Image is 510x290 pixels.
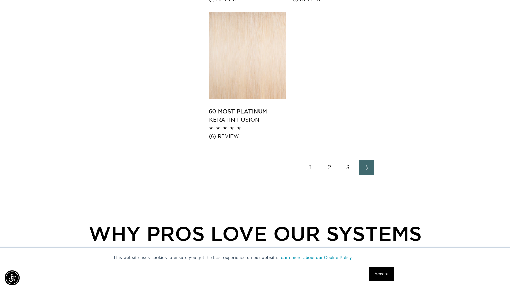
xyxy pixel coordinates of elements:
nav: Pagination [209,160,468,175]
a: Page 2 [322,160,337,175]
div: Accessibility Menu [5,270,20,285]
a: Learn more about our Cookie Policy. [279,255,353,260]
a: Page 3 [340,160,356,175]
a: Page 1 [303,160,318,175]
p: This website uses cookies to ensure you get the best experience on our website. [113,255,397,261]
a: Accept [369,267,394,281]
a: 60 Most Platinum Keratin Fusion [209,108,286,124]
a: Next page [359,160,374,175]
div: WHY PROS LOVE OUR SYSTEMS [42,218,468,248]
